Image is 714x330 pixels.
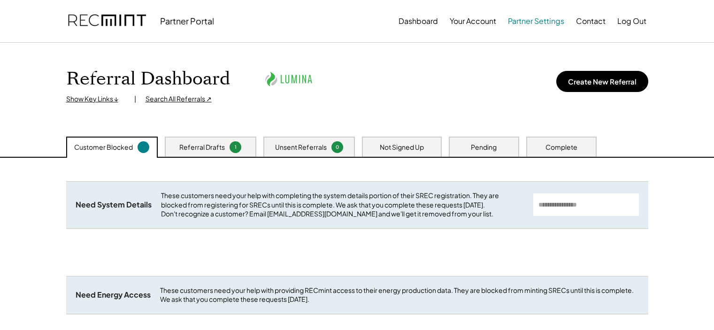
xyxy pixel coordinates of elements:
img: lumina.png [263,66,315,92]
button: Partner Settings [508,12,564,31]
button: Log Out [617,12,646,31]
div: Pending [471,143,497,152]
div: Referral Drafts [179,143,225,152]
div: 0 [333,144,342,151]
div: Partner Portal [160,15,214,26]
button: Contact [576,12,606,31]
div: Not Signed Up [380,143,424,152]
div: These customers need your help with providing RECmint access to their energy production data. The... [160,286,639,304]
button: Create New Referral [556,71,648,92]
div: Customer Blocked [74,143,133,152]
div: Search All Referrals ↗ [146,94,212,104]
div: These customers need your help with completing the system details portion of their SREC registrat... [161,191,524,219]
img: recmint-logotype%403x.png [68,5,146,37]
div: | [134,94,136,104]
div: Unsent Referrals [275,143,327,152]
button: Your Account [450,12,496,31]
div: Need System Details [76,200,152,210]
button: Dashboard [399,12,438,31]
div: Need Energy Access [76,290,151,300]
div: Complete [545,143,577,152]
h1: Referral Dashboard [66,68,230,90]
div: 1 [231,144,240,151]
div: Show Key Links ↓ [66,94,125,104]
